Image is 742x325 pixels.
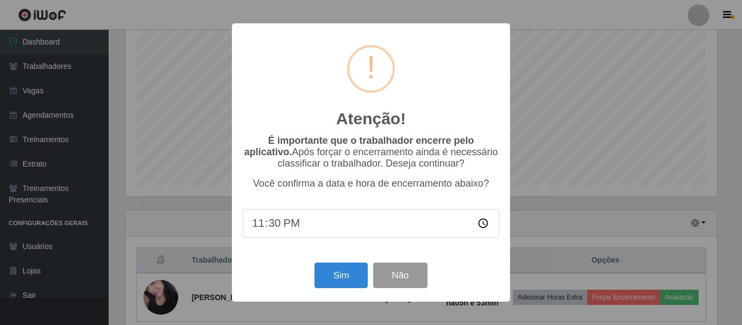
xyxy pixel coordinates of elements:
[244,135,474,157] b: É importante que o trabalhador encerre pelo aplicativo.
[243,178,499,189] p: Você confirma a data e hora de encerramento abaixo?
[373,263,427,288] button: Não
[336,109,406,129] h2: Atenção!
[315,263,367,288] button: Sim
[243,135,499,169] p: Após forçar o encerramento ainda é necessário classificar o trabalhador. Deseja continuar?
